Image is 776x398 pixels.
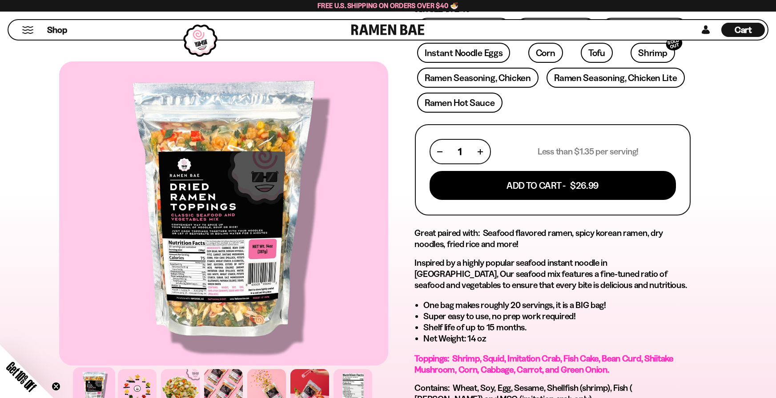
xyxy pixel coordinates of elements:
a: ShrimpSOLD OUT [631,43,675,63]
span: Toppings: Shrimp, Squid, Imitation Crab, Fish Cake, Bean Curd, Shiitake Mushroom, Corn, Cabbage, ... [415,353,673,375]
span: Cart [735,24,752,35]
span: Inspired by a highly popular seafood instant noodle in [GEOGRAPHIC_DATA], Our seafood mix feature... [415,257,687,290]
button: Close teaser [52,382,60,391]
li: Super easy to use, no prep work required! [424,311,691,322]
a: Ramen Seasoning, Chicken [417,68,539,88]
span: 1 [458,146,462,157]
span: Free U.S. Shipping on Orders over $40 🍜 [318,1,458,10]
li: One bag makes roughly 20 servings, it is a BIG bag! [424,300,691,311]
a: Tofu [581,43,613,63]
button: Mobile Menu Trigger [22,26,34,34]
span: Get 10% Off [4,359,39,394]
button: Add To Cart - $26.99 [430,171,676,200]
h2: Great paired with: Seafood flavored ramen, spicy korean ramen, dry noodles, fried rice and more! [415,227,691,250]
span: Shop [47,24,67,36]
a: Shop [47,23,67,37]
a: Instant Noodle Eggs [417,43,510,63]
a: Ramen Hot Sauce [417,93,503,113]
a: Cart [721,20,765,40]
li: Net Weight: 14 oz [424,333,691,344]
a: Corn [528,43,563,63]
li: Shelf life of up to 15 months. [424,322,691,333]
p: Less than $1.35 per serving! [538,146,639,157]
a: Ramen Seasoning, Chicken Lite [547,68,684,88]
